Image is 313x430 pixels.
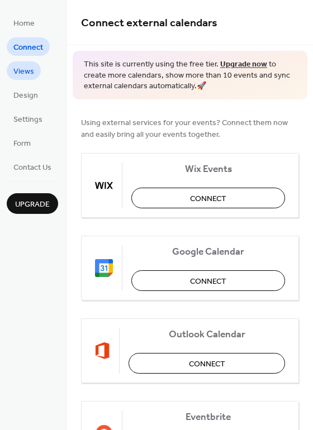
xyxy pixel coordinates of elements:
[84,59,296,92] span: This site is currently using the free tier. to create more calendars, show more than 10 events an...
[131,163,285,175] span: Wix Events
[7,109,49,128] a: Settings
[13,114,42,126] span: Settings
[189,358,225,370] span: Connect
[13,138,31,150] span: Form
[129,353,285,374] button: Connect
[7,37,50,56] a: Connect
[131,270,285,291] button: Connect
[13,18,35,30] span: Home
[7,85,45,104] a: Design
[13,90,38,102] span: Design
[13,162,51,174] span: Contact Us
[131,188,285,208] button: Connect
[220,57,267,72] a: Upgrade now
[81,12,217,34] span: Connect external calendars
[190,193,226,204] span: Connect
[7,13,41,32] a: Home
[15,199,50,211] span: Upgrade
[95,176,113,194] img: wix
[7,157,58,176] a: Contact Us
[81,117,299,140] span: Using external services for your events? Connect them now and easily bring all your events together.
[7,193,58,214] button: Upgrade
[13,42,43,54] span: Connect
[131,246,285,257] span: Google Calendar
[190,275,226,287] span: Connect
[131,411,285,423] span: Eventbrite
[129,328,285,340] span: Outlook Calendar
[95,259,113,277] img: google
[95,342,110,360] img: outlook
[7,61,41,80] a: Views
[13,66,34,78] span: Views
[7,133,37,152] a: Form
